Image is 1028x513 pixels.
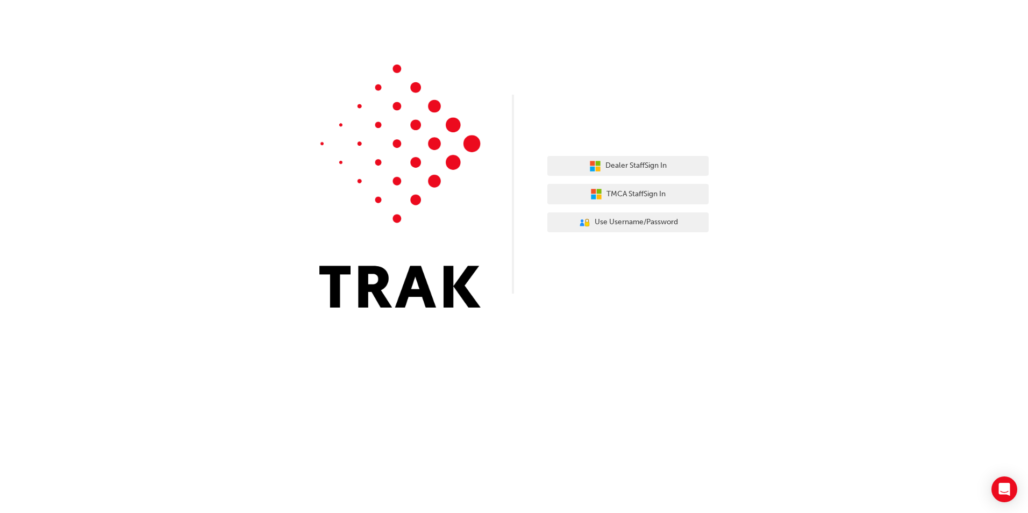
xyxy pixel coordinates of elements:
span: Dealer Staff Sign In [605,160,667,172]
div: Open Intercom Messenger [991,476,1017,502]
button: Dealer StaffSign In [547,156,709,176]
span: Use Username/Password [595,216,678,229]
button: TMCA StaffSign In [547,184,709,204]
span: TMCA Staff Sign In [606,188,666,201]
button: Use Username/Password [547,212,709,233]
img: Trak [319,65,481,308]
